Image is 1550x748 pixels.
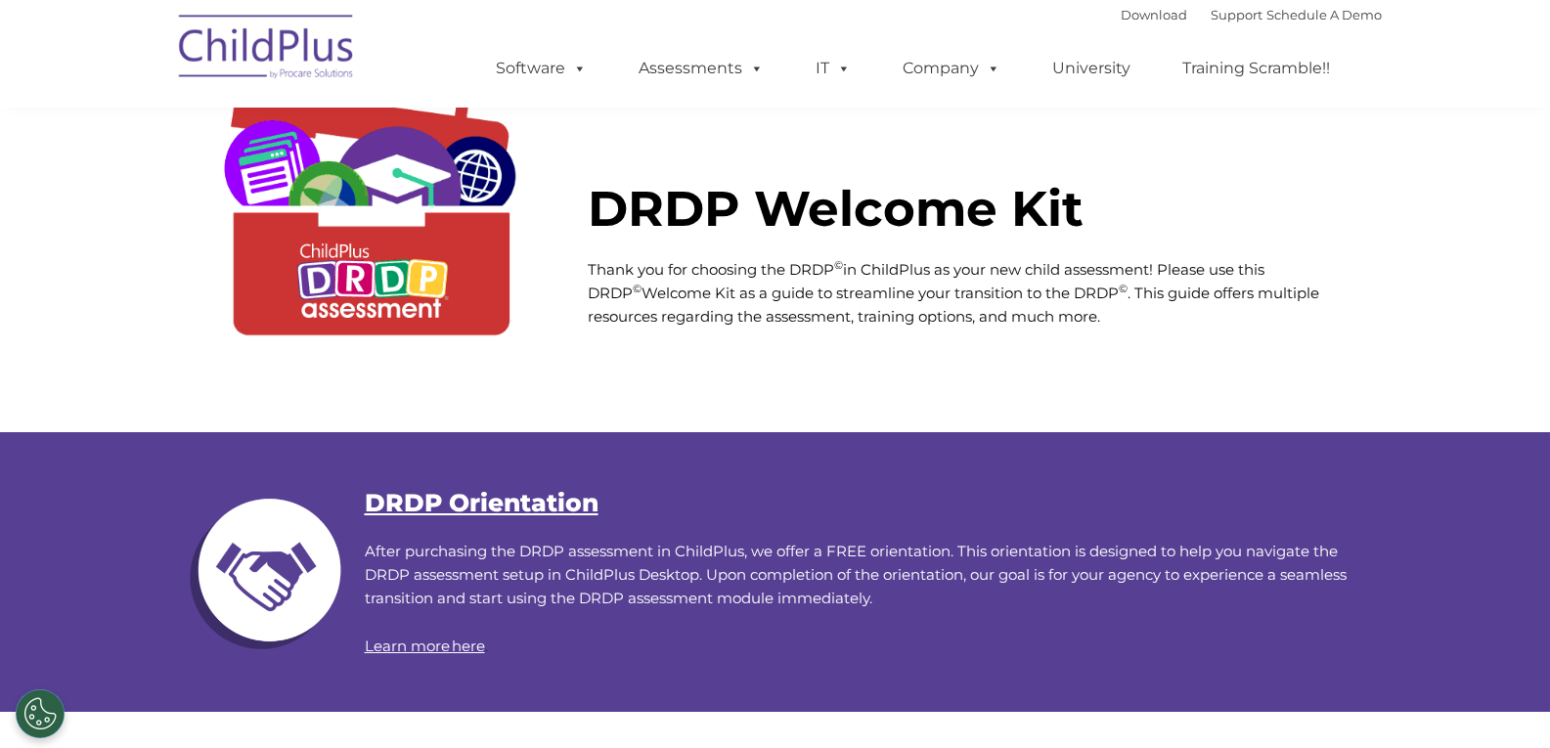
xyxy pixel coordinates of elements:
a: IT [796,49,870,88]
a: DRDP Orientation [365,488,598,517]
img: ChildPlus by Procare Solutions [169,1,365,99]
a: Training Scramble!! [1163,49,1350,88]
a: Learn more here [365,637,485,655]
a: University [1033,49,1150,88]
a: Schedule A Demo [1266,7,1382,22]
button: Cookies Settings [16,689,65,738]
font: | [1121,7,1382,22]
sup: © [633,282,642,295]
a: Company [883,49,1020,88]
a: Assessments [619,49,783,88]
a: Download [1121,7,1187,22]
a: Support [1211,7,1262,22]
strong: DRDP Welcome Kit [588,179,1084,239]
img: DRDP-Tool-Kit2.gif [184,23,558,398]
a: Software [476,49,606,88]
sup: © [834,258,843,272]
p: . [184,635,1367,658]
span: Thank you for choosing the DRDP in ChildPlus as your new child assessment! Please use this DRDP W... [588,260,1319,326]
p: After purchasing the DRDP assessment in ChildPlus, we offer a FREE orientation. This orientation ... [184,540,1367,610]
sup: © [1119,282,1128,295]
